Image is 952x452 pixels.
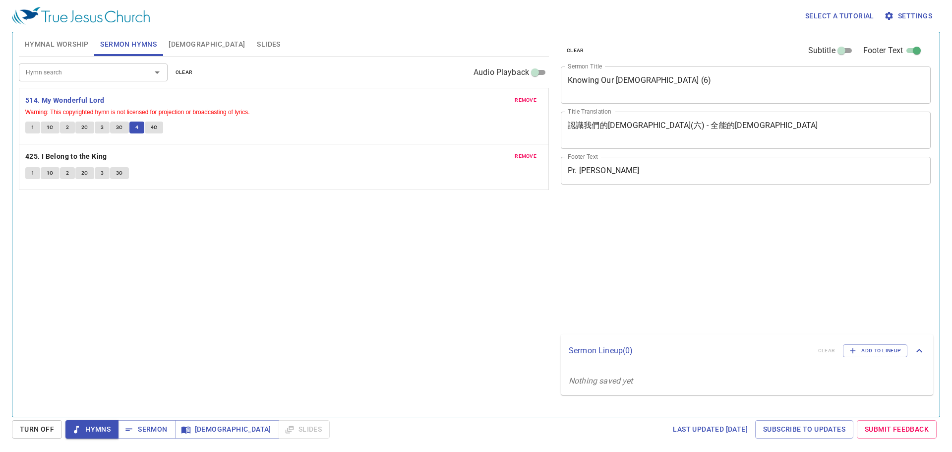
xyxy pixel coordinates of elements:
button: 2 [60,167,75,179]
button: 2C [75,122,94,133]
button: 1C [41,122,59,133]
span: 4 [135,123,138,132]
button: remove [509,94,542,106]
button: 1C [41,167,59,179]
span: Submit Feedback [865,423,929,436]
span: 2C [81,169,88,178]
button: 3C [110,122,129,133]
button: Sermon [118,420,175,439]
span: Hymnal Worship [25,38,89,51]
span: remove [515,152,536,161]
button: Add to Lineup [843,344,907,357]
span: 1C [47,169,54,178]
span: Footer Text [863,45,903,57]
button: 3 [95,167,110,179]
span: 1C [47,123,54,132]
button: 1 [25,122,40,133]
span: Last updated [DATE] [673,423,748,436]
button: [DEMOGRAPHIC_DATA] [175,420,279,439]
div: Sermon Lineup(0)clearAdd to Lineup [561,334,933,367]
button: 514. My Wonderful Lord [25,94,106,107]
span: 3C [116,123,123,132]
button: clear [561,45,590,57]
button: 2 [60,122,75,133]
a: Subscribe to Updates [755,420,853,439]
textarea: Knowing Our [DEMOGRAPHIC_DATA] (6) [568,75,924,94]
span: 2 [66,169,69,178]
span: 3C [116,169,123,178]
span: Select a tutorial [805,10,874,22]
span: Sermon Hymns [100,38,157,51]
button: clear [170,66,199,78]
span: Add to Lineup [849,346,901,355]
button: Select a tutorial [801,7,878,25]
button: 2C [75,167,94,179]
button: 3C [110,167,129,179]
span: Sermon [126,423,167,436]
button: 4 [129,122,144,133]
button: Turn Off [12,420,62,439]
span: Audio Playback [474,66,529,78]
button: 1 [25,167,40,179]
span: 3 [101,123,104,132]
span: 3 [101,169,104,178]
button: 3 [95,122,110,133]
span: Settings [886,10,932,22]
span: 4C [151,123,158,132]
span: clear [567,46,584,55]
span: Hymns [73,423,111,436]
span: 2C [81,123,88,132]
button: 4C [145,122,164,133]
button: remove [509,150,542,162]
span: remove [515,96,536,105]
button: Hymns [65,420,119,439]
span: Subtitle [808,45,835,57]
iframe: from-child [557,195,858,330]
b: 425. I Belong to the King [25,150,107,163]
button: 425. I Belong to the King [25,150,109,163]
button: Open [150,65,164,79]
span: [DEMOGRAPHIC_DATA] [169,38,245,51]
span: [DEMOGRAPHIC_DATA] [183,423,271,436]
small: Warning: This copyrighted hymn is not licensed for projection or broadcasting of lyrics. [25,109,250,116]
span: Slides [257,38,280,51]
span: 1 [31,169,34,178]
p: Sermon Lineup ( 0 ) [569,345,810,357]
span: Subscribe to Updates [763,423,845,436]
textarea: 認識我們的[DEMOGRAPHIC_DATA](六) - 全能的[DEMOGRAPHIC_DATA] [568,121,924,139]
b: 514. My Wonderful Lord [25,94,105,107]
i: Nothing saved yet [569,376,633,386]
span: 2 [66,123,69,132]
span: clear [176,68,193,77]
span: 1 [31,123,34,132]
a: Submit Feedback [857,420,937,439]
img: True Jesus Church [12,7,150,25]
span: Turn Off [20,423,54,436]
a: Last updated [DATE] [669,420,752,439]
button: Settings [882,7,936,25]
